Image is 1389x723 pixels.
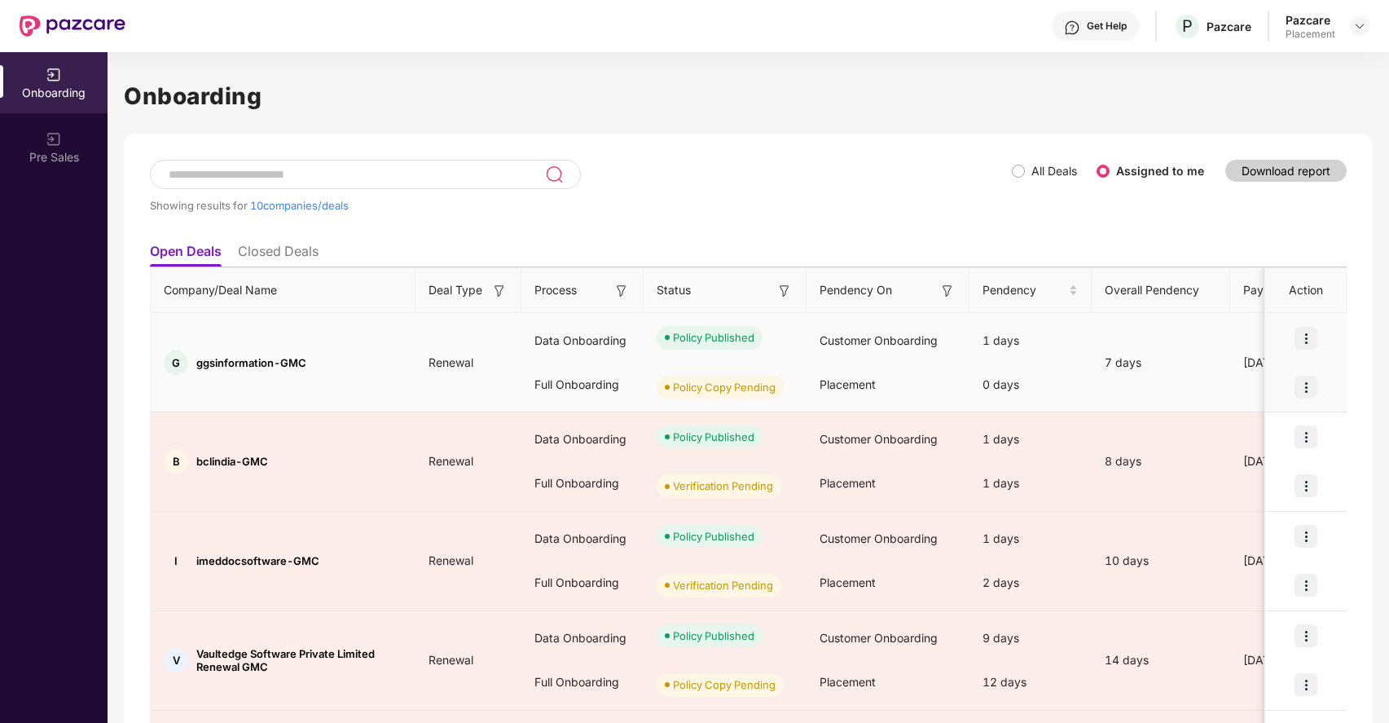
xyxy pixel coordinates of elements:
[164,350,188,375] div: G
[238,243,319,267] li: Closed Deals
[1294,673,1317,696] img: icon
[1230,651,1352,669] div: [DATE]
[20,15,125,37] img: New Pazcare Logo
[521,616,644,660] div: Data Onboarding
[164,449,188,474] div: B
[673,329,754,346] div: Policy Published
[1230,552,1352,570] div: [DATE]
[1182,16,1193,36] span: P
[1265,268,1347,313] th: Action
[521,561,644,605] div: Full Onboarding
[657,281,691,299] span: Status
[982,281,1066,299] span: Pendency
[429,281,482,299] span: Deal Type
[521,461,644,505] div: Full Onboarding
[1294,574,1317,597] img: icon
[1092,651,1230,669] div: 14 days
[673,577,773,593] div: Verification Pending
[196,455,268,468] span: bclindia-GMC
[613,283,630,299] img: svg+xml;base64,PHN2ZyB3aWR0aD0iMTYiIGhlaWdodD0iMTYiIHZpZXdCb3g9IjAgMCAxNiAxNiIgZmlsbD0ibm9uZSIgeG...
[1353,20,1366,33] img: svg+xml;base64,PHN2ZyBpZD0iRHJvcGRvd24tMzJ4MzIiIHhtbG5zPSJodHRwOi8vd3d3LnczLm9yZy8yMDAwL3N2ZyIgd2...
[196,554,319,567] span: imeddocsoftware-GMC
[1286,28,1335,41] div: Placement
[521,660,644,704] div: Full Onboarding
[820,333,938,347] span: Customer Onboarding
[820,476,876,490] span: Placement
[673,528,754,544] div: Policy Published
[1294,376,1317,399] img: icon
[46,67,62,83] img: svg+xml;base64,PHN2ZyB3aWR0aD0iMjAiIGhlaWdodD0iMjAiIHZpZXdCb3g9IjAgMCAyMCAyMCIgZmlsbD0ibm9uZSIgeG...
[820,281,892,299] span: Pendency On
[1116,164,1204,178] label: Assigned to me
[820,675,876,689] span: Placement
[1087,20,1127,33] div: Get Help
[1243,281,1326,299] span: Payment Done
[673,677,776,693] div: Policy Copy Pending
[150,199,1012,212] div: Showing results for
[969,319,1092,363] div: 1 days
[820,432,938,446] span: Customer Onboarding
[1294,525,1317,548] img: icon
[1286,12,1335,28] div: Pazcare
[545,165,564,184] img: svg+xml;base64,PHN2ZyB3aWR0aD0iMjQiIGhlaWdodD0iMjUiIHZpZXdCb3g9IjAgMCAyNCAyNSIgZmlsbD0ibm9uZSIgeG...
[673,429,754,445] div: Policy Published
[415,653,486,667] span: Renewal
[969,461,1092,505] div: 1 days
[521,363,644,407] div: Full Onboarding
[820,631,938,645] span: Customer Onboarding
[969,417,1092,461] div: 1 days
[820,531,938,545] span: Customer Onboarding
[969,660,1092,704] div: 12 days
[1294,474,1317,497] img: icon
[521,417,644,461] div: Data Onboarding
[491,283,508,299] img: svg+xml;base64,PHN2ZyB3aWR0aD0iMTYiIGhlaWdodD0iMTYiIHZpZXdCb3g9IjAgMCAxNiAxNiIgZmlsbD0ibm9uZSIgeG...
[521,319,644,363] div: Data Onboarding
[673,478,773,494] div: Verification Pending
[46,131,62,148] img: svg+xml;base64,PHN2ZyB3aWR0aD0iMjAiIGhlaWdodD0iMjAiIHZpZXdCb3g9IjAgMCAyMCAyMCIgZmlsbD0ibm9uZSIgeG...
[250,199,349,212] span: 10 companies/deals
[1230,452,1352,470] div: [DATE]
[969,517,1092,561] div: 1 days
[124,78,1373,114] h1: Onboarding
[1092,452,1230,470] div: 8 days
[1031,164,1077,178] label: All Deals
[1230,354,1352,372] div: [DATE]
[969,268,1092,313] th: Pendency
[820,575,876,589] span: Placement
[1230,268,1352,313] th: Payment Done
[1225,160,1347,182] button: Download report
[196,647,402,673] span: Vaultedge Software Private Limited Renewal GMC
[939,283,956,299] img: svg+xml;base64,PHN2ZyB3aWR0aD0iMTYiIGhlaWdodD0iMTYiIHZpZXdCb3g9IjAgMCAxNiAxNiIgZmlsbD0ibm9uZSIgeG...
[776,283,793,299] img: svg+xml;base64,PHN2ZyB3aWR0aD0iMTYiIGhlaWdodD0iMTYiIHZpZXdCb3g9IjAgMCAxNiAxNiIgZmlsbD0ibm9uZSIgeG...
[164,648,188,672] div: V
[196,356,306,369] span: ggsinformation-GMC
[1064,20,1080,36] img: svg+xml;base64,PHN2ZyBpZD0iSGVscC0zMngzMiIgeG1sbnM9Imh0dHA6Ly93d3cudzMub3JnLzIwMDAvc3ZnIiB3aWR0aD...
[534,281,577,299] span: Process
[1092,354,1230,372] div: 7 days
[1092,552,1230,570] div: 10 days
[673,379,776,395] div: Policy Copy Pending
[1207,19,1251,34] div: Pazcare
[151,268,415,313] th: Company/Deal Name
[415,454,486,468] span: Renewal
[415,553,486,567] span: Renewal
[415,355,486,369] span: Renewal
[969,616,1092,660] div: 9 days
[1092,268,1230,313] th: Overall Pendency
[1294,425,1317,448] img: icon
[820,377,876,391] span: Placement
[969,363,1092,407] div: 0 days
[1294,624,1317,647] img: icon
[673,628,754,644] div: Policy Published
[1294,327,1317,350] img: icon
[521,517,644,561] div: Data Onboarding
[164,549,188,573] div: I
[969,561,1092,605] div: 2 days
[150,243,222,267] li: Open Deals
